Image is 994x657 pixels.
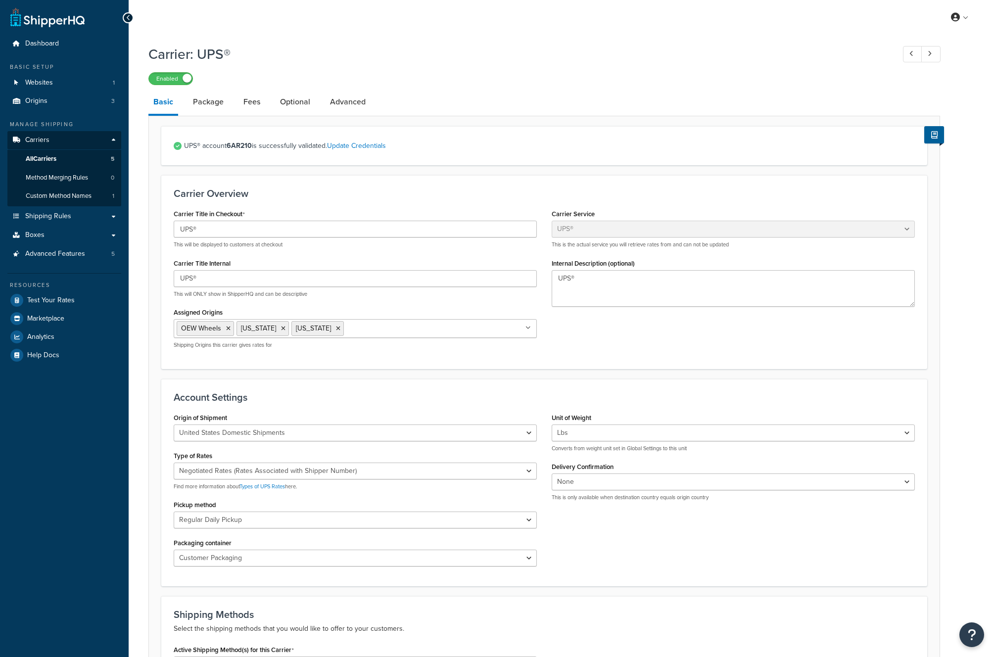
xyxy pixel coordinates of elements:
span: Origins [25,97,47,105]
span: Custom Method Names [26,192,92,200]
a: Optional [275,90,315,114]
button: Open Resource Center [959,622,984,647]
label: Assigned Origins [174,309,223,316]
a: Websites1 [7,74,121,92]
p: Shipping Origins this carrier gives rates for [174,341,537,349]
div: Basic Setup [7,63,121,71]
label: Enabled [149,73,192,85]
li: Origins [7,92,121,110]
a: Carriers [7,131,121,149]
span: 0 [111,174,114,182]
span: Marketplace [27,315,64,323]
a: AllCarriers5 [7,150,121,168]
span: Method Merging Rules [26,174,88,182]
li: Websites [7,74,121,92]
span: 1 [112,192,114,200]
span: Advanced Features [25,250,85,258]
a: Boxes [7,226,121,244]
span: OEW Wheels [181,323,221,333]
li: Custom Method Names [7,187,121,205]
label: Unit of Weight [552,414,591,422]
span: Carriers [25,136,49,144]
a: Fees [238,90,265,114]
button: Show Help Docs [924,126,944,143]
a: Method Merging Rules0 [7,169,121,187]
h3: Carrier Overview [174,188,915,199]
textarea: UPS® [552,270,915,307]
a: Advanced [325,90,371,114]
a: Advanced Features5 [7,245,121,263]
a: Update Credentials [327,141,386,151]
p: Find more information about here. [174,483,537,490]
li: Advanced Features [7,245,121,263]
a: Shipping Rules [7,207,121,226]
div: Manage Shipping [7,120,121,129]
p: This is the actual service you will retrieve rates from and can not be updated [552,241,915,248]
span: Help Docs [27,351,59,360]
span: 1 [113,79,115,87]
a: Origins3 [7,92,121,110]
label: Internal Description (optional) [552,260,635,267]
li: Method Merging Rules [7,169,121,187]
span: UPS® account is successfully validated. [184,139,915,153]
span: Shipping Rules [25,212,71,221]
p: This will be displayed to customers at checkout [174,241,537,248]
label: Delivery Confirmation [552,463,614,470]
label: Active Shipping Method(s) for this Carrier [174,646,294,654]
label: Packaging container [174,539,232,547]
label: Type of Rates [174,452,212,460]
strong: 6AR210 [227,141,252,151]
a: Types of UPS Rates [239,482,285,490]
label: Origin of Shipment [174,414,227,422]
h1: Carrier: UPS® [148,45,885,64]
a: Next Record [921,46,941,62]
div: Resources [7,281,121,289]
span: 5 [111,155,114,163]
label: Carrier Title Internal [174,260,231,267]
span: Boxes [25,231,45,239]
a: Package [188,90,229,114]
label: Carrier Service [552,210,595,218]
span: [US_STATE] [296,323,331,333]
span: [US_STATE] [241,323,276,333]
span: 3 [111,97,115,105]
a: Previous Record [903,46,922,62]
span: Websites [25,79,53,87]
span: 5 [111,250,115,258]
span: Dashboard [25,40,59,48]
li: Carriers [7,131,121,206]
a: Analytics [7,328,121,346]
h3: Shipping Methods [174,609,915,620]
p: Select the shipping methods that you would like to offer to your customers. [174,623,915,635]
p: This is only available when destination country equals origin country [552,494,915,501]
span: All Carriers [26,155,56,163]
a: Basic [148,90,178,116]
h3: Account Settings [174,392,915,403]
a: Test Your Rates [7,291,121,309]
a: Dashboard [7,35,121,53]
p: Converts from weight unit set in Global Settings to this unit [552,445,915,452]
p: This will ONLY show in ShipperHQ and can be descriptive [174,290,537,298]
a: Help Docs [7,346,121,364]
span: Test Your Rates [27,296,75,305]
label: Carrier Title in Checkout [174,210,245,218]
span: Analytics [27,333,54,341]
label: Pickup method [174,501,216,509]
a: Marketplace [7,310,121,328]
a: Custom Method Names1 [7,187,121,205]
